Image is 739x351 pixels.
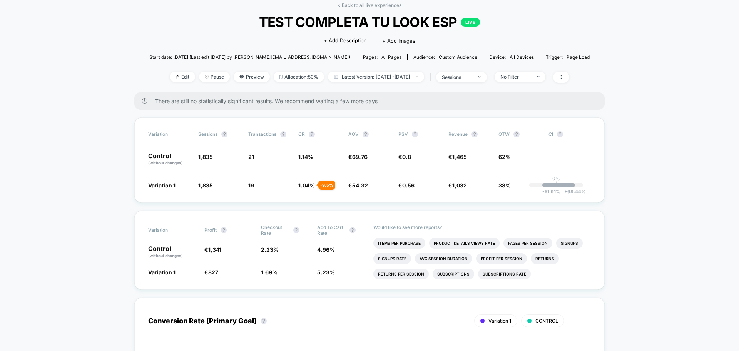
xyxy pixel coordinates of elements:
div: Trigger: [546,54,590,60]
li: Subscriptions [433,269,474,279]
p: LIVE [461,18,480,27]
span: € [348,182,368,189]
span: € [398,154,411,160]
span: (without changes) [148,160,183,165]
img: edit [176,75,179,79]
span: 827 [208,269,218,276]
div: No Filter [500,74,531,80]
span: 5.23 % [317,269,335,276]
span: 1,032 [452,182,467,189]
p: Control [148,153,191,166]
li: Returns [531,253,559,264]
span: CI [548,131,591,137]
div: Audience: [413,54,477,60]
span: PSV [398,131,408,137]
button: ? [349,227,356,233]
span: 21 [248,154,254,160]
span: 1,835 [198,182,213,189]
li: Pages Per Session [503,238,552,249]
span: Variation 1 [488,318,511,324]
li: Profit Per Session [476,253,527,264]
span: 62% [498,154,511,160]
span: € [204,269,218,276]
p: Control [148,246,197,259]
img: end [416,76,418,77]
li: Signups [556,238,583,249]
span: 1.69 % [261,269,278,276]
span: CR [298,131,305,137]
span: 4.96 % [317,246,335,253]
button: ? [471,131,478,137]
button: ? [221,131,227,137]
span: 68.44 % [560,189,586,194]
span: Variation [148,224,191,236]
p: 0% [552,175,560,181]
button: ? [221,227,227,233]
span: 0.56 [402,182,415,189]
span: AOV [348,131,359,137]
span: + [564,189,567,194]
img: end [478,76,481,78]
span: There are still no statistically significant results. We recommend waiting a few more days [155,98,589,104]
img: end [537,76,540,77]
button: ? [363,131,369,137]
span: 38% [498,182,511,189]
span: all devices [510,54,534,60]
p: | [555,181,557,187]
span: Edit [170,72,195,82]
span: 1,341 [208,246,221,253]
button: ? [513,131,520,137]
span: 1,465 [452,154,467,160]
button: ? [412,131,418,137]
span: Latest Version: [DATE] - [DATE] [328,72,424,82]
span: Variation 1 [148,269,176,276]
li: Product Details Views Rate [429,238,500,249]
span: € [348,154,368,160]
span: (without changes) [148,253,183,258]
span: Profit [204,227,217,233]
span: € [448,154,467,160]
span: --- [548,155,591,166]
span: Page Load [567,54,590,60]
span: Add To Cart Rate [317,224,346,236]
span: € [204,246,221,253]
div: sessions [442,74,473,80]
div: Pages: [363,54,401,60]
span: Allocation: 50% [274,72,324,82]
span: Custom Audience [439,54,477,60]
li: Subscriptions Rate [478,269,531,279]
p: Would like to see more reports? [373,224,591,230]
span: Checkout Rate [261,224,289,236]
li: Items Per Purchase [373,238,425,249]
span: € [398,182,415,189]
span: Device: [483,54,540,60]
span: Start date: [DATE] (Last edit [DATE] by [PERSON_NAME][EMAIL_ADDRESS][DOMAIN_NAME]) [149,54,350,60]
img: calendar [334,75,338,79]
span: CONTROL [535,318,558,324]
img: end [205,75,209,79]
span: Variation [148,131,191,137]
button: ? [293,227,299,233]
span: | [428,72,436,83]
span: Sessions [198,131,217,137]
li: Returns Per Session [373,269,429,279]
button: ? [309,131,315,137]
span: + Add Description [324,37,367,45]
span: -51.91 % [542,189,560,194]
span: OTW [498,131,541,137]
a: < Back to all live experiences [338,2,401,8]
span: all pages [381,54,401,60]
span: Transactions [248,131,276,137]
span: € [448,182,467,189]
span: 1.14 % [298,154,313,160]
img: rebalance [279,75,283,79]
button: ? [557,131,563,137]
span: 54.32 [352,182,368,189]
span: 69.76 [352,154,368,160]
span: Variation 1 [148,182,176,189]
span: Revenue [448,131,468,137]
button: ? [261,318,267,324]
li: Avg Session Duration [415,253,472,264]
span: 2.23 % [261,246,279,253]
span: + Add Images [382,38,415,44]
